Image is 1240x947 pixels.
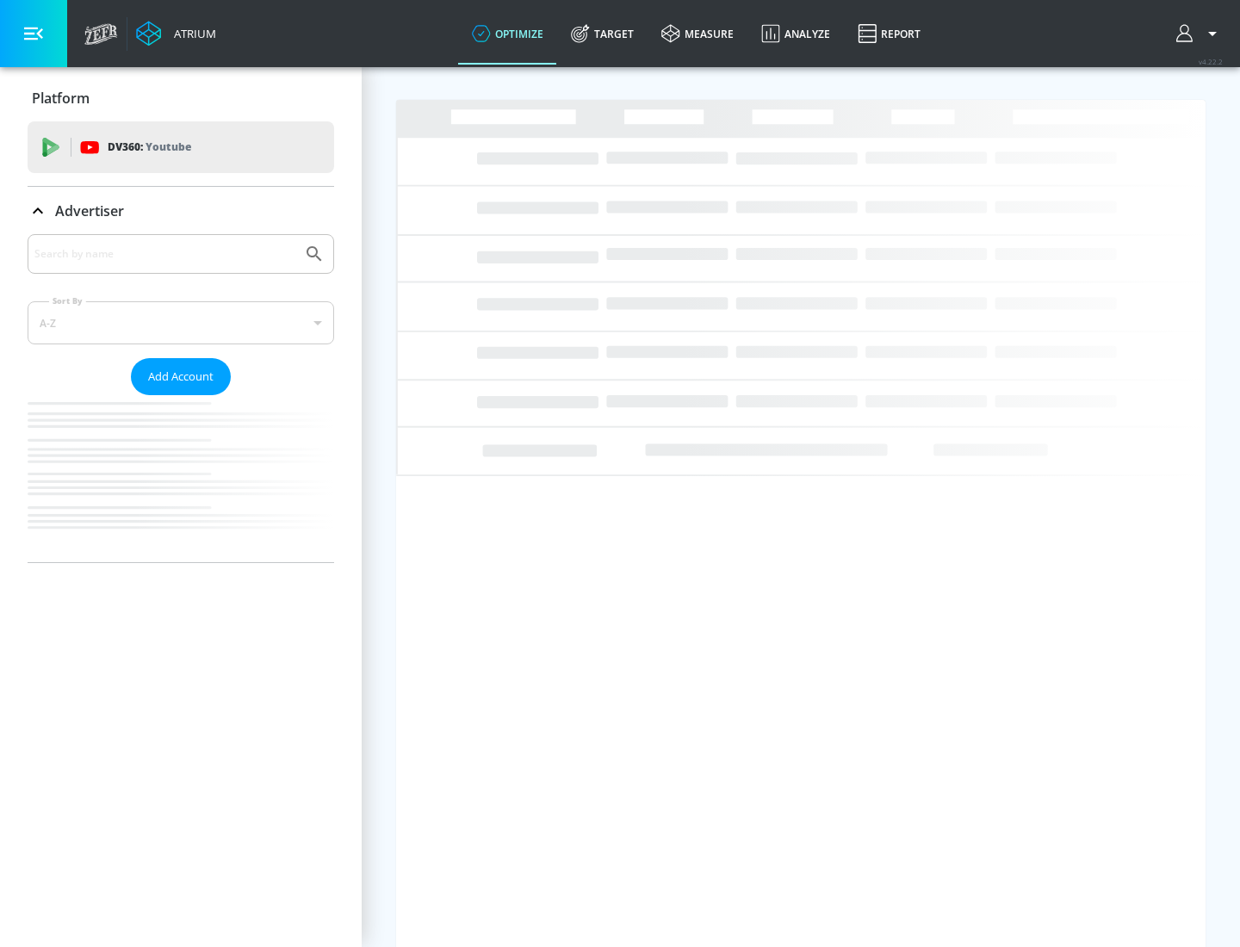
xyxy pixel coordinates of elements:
[136,21,216,46] a: Atrium
[32,89,90,108] p: Platform
[146,138,191,156] p: Youtube
[28,187,334,235] div: Advertiser
[1199,57,1223,66] span: v 4.22.2
[844,3,934,65] a: Report
[458,3,557,65] a: optimize
[28,234,334,562] div: Advertiser
[167,26,216,41] div: Atrium
[28,301,334,344] div: A-Z
[131,358,231,395] button: Add Account
[34,243,295,265] input: Search by name
[28,74,334,122] div: Platform
[28,121,334,173] div: DV360: Youtube
[648,3,747,65] a: measure
[55,201,124,220] p: Advertiser
[28,395,334,562] nav: list of Advertiser
[49,295,86,306] label: Sort By
[108,138,191,157] p: DV360:
[148,367,214,387] span: Add Account
[557,3,648,65] a: Target
[747,3,844,65] a: Analyze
